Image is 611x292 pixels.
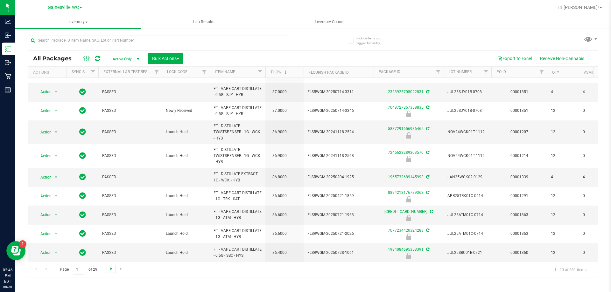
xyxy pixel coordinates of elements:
[5,59,11,66] inline-svg: Outbound
[267,15,392,29] a: Inventory Counts
[166,212,206,218] span: Launch Hold
[185,19,223,25] span: Lab Results
[583,153,607,159] span: 0
[167,70,187,74] a: Lock Code
[551,129,575,135] span: 12
[447,250,488,256] span: JUL25SBC01B-0721
[306,19,353,25] span: Inventory Counts
[79,151,86,160] span: In Sync
[5,73,11,79] inline-svg: Retail
[551,250,575,256] span: 12
[214,190,262,202] span: FT - VAPE CART DISTILLATE - 1G - TRK - SAT
[307,174,370,180] span: FLSRWGM-20250204-1925
[102,108,158,114] span: PASSED
[551,231,575,237] span: 12
[425,228,429,233] span: Sync from Compliance System
[73,265,84,275] input: 1
[3,284,12,289] p: 08/20
[102,212,158,218] span: PASSED
[214,86,262,98] span: FT - VAPE CART DISTILLATE - 0.5G - SJY - HYB
[425,126,429,131] span: Sync from Compliance System
[388,150,424,155] a: 7245623289303570
[214,228,262,240] span: FT - VAPE CART DISTILLATE - 1G - ATM - HYB
[510,175,528,179] a: 00001339
[536,53,588,64] button: Receive Non-Cannabis
[79,210,86,219] span: In Sync
[583,250,607,256] span: 0
[102,153,158,159] span: PASSED
[510,250,528,255] a: 00001360
[510,213,528,217] a: 00001363
[166,231,206,237] span: Launch Hold
[447,129,488,135] span: NOV24WCK01T-1112
[429,209,433,214] span: Sync from Compliance System
[583,174,607,180] span: 4
[35,173,52,182] span: Action
[152,56,179,61] span: Bulk Actions
[79,191,86,200] span: In Sync
[425,247,429,252] span: Sync from Compliance System
[35,106,52,115] span: Action
[379,70,400,74] a: Package ID
[433,67,444,78] a: Filter
[79,173,86,181] span: In Sync
[15,19,141,25] span: Inventory
[552,70,559,75] a: Qty
[214,209,262,221] span: FT - VAPE CART DISTILLATE - 1G - ATM - HYB
[307,108,370,114] span: FLSRWGM-20250714-3346
[52,229,60,238] span: select
[52,248,60,257] span: select
[54,265,102,275] span: Page of 29
[166,129,206,135] span: Launch Hold
[510,90,528,94] a: 00001351
[496,70,506,74] a: PO ID
[35,248,52,257] span: Action
[102,250,158,256] span: PASSED
[510,108,528,113] a: 00001351
[510,153,528,158] a: 00001214
[79,127,86,136] span: In Sync
[583,193,607,199] span: 0
[307,250,370,256] span: FLSRWGM-20250728-1061
[52,152,60,160] span: select
[72,70,96,74] a: Sync Status
[5,18,11,25] inline-svg: Analytics
[356,36,388,45] span: Include items not tagged for facility
[270,70,288,74] a: THC%
[425,190,429,195] span: Sync from Compliance System
[510,194,528,198] a: 00001291
[214,247,262,259] span: FT - VAPE CART DISTILLATE - 0.5G - SBC - HYS
[551,193,575,199] span: 12
[102,174,158,180] span: PASSED
[103,70,153,74] a: External Lab Test Result
[107,265,116,273] a: Go to the next page
[269,127,290,137] span: 86.9000
[551,153,575,159] span: 12
[52,106,60,115] span: select
[6,241,25,260] iframe: Resource center
[35,229,52,238] span: Action
[5,46,11,52] inline-svg: Inventory
[373,234,445,240] div: Launch Hold
[373,156,445,162] div: Launch Hold
[214,105,262,117] span: FT - VAPE CART DISTILLATE - 0.5G - SJY - HYB
[481,67,491,78] a: Filter
[551,108,575,114] span: 12
[269,87,290,97] span: 87.0000
[33,55,78,62] span: All Packages
[35,210,52,219] span: Action
[35,128,52,137] span: Action
[551,89,575,95] span: 4
[102,129,158,135] span: PASSED
[102,193,158,199] span: PASSED
[35,192,52,200] span: Action
[269,210,290,220] span: 86.6000
[447,231,488,237] span: JUL25ATM01C-0714
[373,215,445,221] div: Launch Hold
[5,32,11,38] inline-svg: Inbound
[583,212,607,218] span: 0
[199,67,210,78] a: Filter
[447,212,488,218] span: JUL25ATM01C-0714
[373,253,445,259] div: Launch Hold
